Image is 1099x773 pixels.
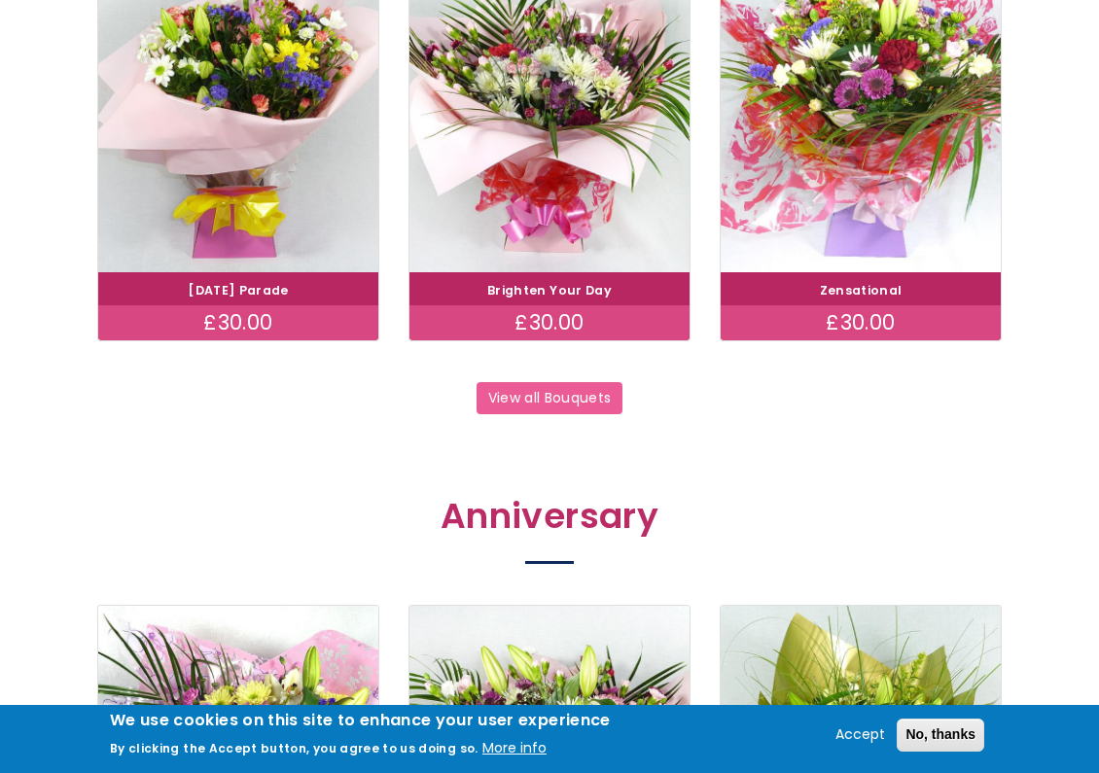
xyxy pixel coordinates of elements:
[98,305,378,340] div: £30.00
[897,719,984,752] button: No, thanks
[828,723,893,747] button: Accept
[110,710,611,731] h2: We use cookies on this site to enhance your user experience
[482,737,547,760] button: More info
[820,282,903,299] a: Zensational
[110,740,479,756] p: By clicking the Accept button, you agree to us doing so.
[188,282,289,299] a: [DATE] Parade
[487,282,612,299] a: Brighten Your Day
[126,496,973,547] h2: Anniversary
[409,305,690,340] div: £30.00
[477,382,622,415] a: View all Bouquets
[721,305,1001,340] div: £30.00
